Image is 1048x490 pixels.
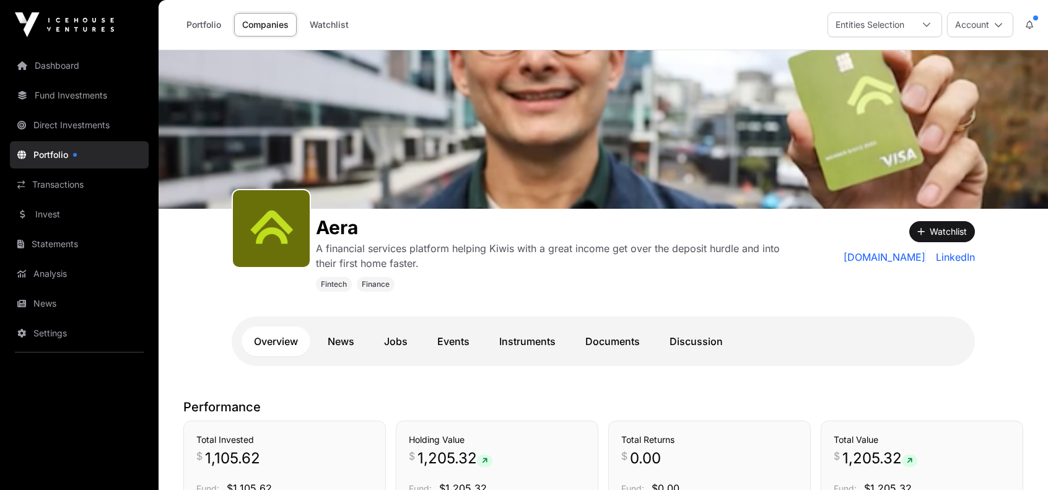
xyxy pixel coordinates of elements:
p: Performance [183,398,1023,416]
a: Transactions [10,171,149,198]
a: Portfolio [10,141,149,168]
span: Fintech [321,279,347,289]
span: $ [196,448,203,463]
span: $ [834,448,840,463]
button: Watchlist [909,221,975,242]
a: Statements [10,230,149,258]
span: 1,205.32 [417,448,492,468]
a: Companies [234,13,297,37]
img: Screenshot-2024-04-28-at-11.18.25%E2%80%AFAM.png [238,195,305,262]
img: Aera [159,50,1048,209]
a: Instruments [487,326,568,356]
a: Invest [10,201,149,228]
span: 0.00 [630,448,661,468]
a: Dashboard [10,52,149,79]
span: 1,105.62 [205,448,260,468]
img: Icehouse Ventures Logo [15,12,114,37]
a: Analysis [10,260,149,287]
span: $ [621,448,627,463]
h3: Total Invested [196,434,373,446]
p: A financial services platform helping Kiwis with a great income get over the deposit hurdle and i... [316,241,789,271]
a: Overview [242,326,310,356]
nav: Tabs [242,326,965,356]
a: Direct Investments [10,112,149,139]
a: Fund Investments [10,82,149,109]
a: [DOMAIN_NAME] [844,250,926,265]
a: Portfolio [178,13,229,37]
div: Entities Selection [828,13,912,37]
a: Settings [10,320,149,347]
h3: Holding Value [409,434,585,446]
h3: Total Returns [621,434,798,446]
a: News [10,290,149,317]
span: 1,205.32 [842,448,917,468]
a: Watchlist [302,13,357,37]
a: News [315,326,367,356]
iframe: Chat Widget [986,431,1048,490]
a: Documents [573,326,652,356]
span: $ [409,448,415,463]
a: LinkedIn [931,250,975,265]
a: Discussion [657,326,735,356]
span: Finance [362,279,390,289]
button: Account [947,12,1013,37]
h1: Aera [316,216,789,238]
a: Jobs [372,326,420,356]
h3: Total Value [834,434,1010,446]
a: Events [425,326,482,356]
